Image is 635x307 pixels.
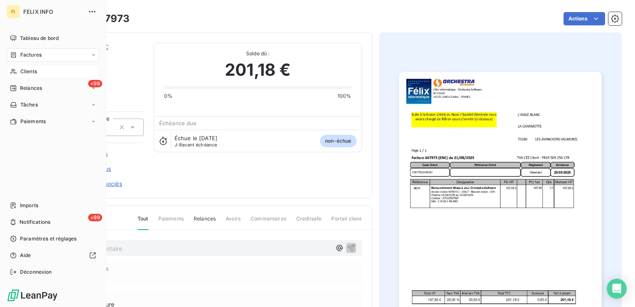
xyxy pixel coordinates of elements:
[20,218,50,226] span: Notifications
[7,249,99,262] a: Aide
[20,202,38,209] span: Imports
[20,35,59,42] span: Tableau de bord
[88,214,102,221] span: +99
[251,215,286,229] span: Commentaires
[607,279,627,299] div: Open Intercom Messenger
[138,215,148,230] span: Tout
[226,215,241,229] span: Avoirs
[225,57,290,82] span: 201,18 €
[20,84,42,92] span: Relances
[7,5,20,18] div: FI
[20,118,46,125] span: Paiements
[296,215,322,229] span: Creditsafe
[331,215,362,229] span: Portail client
[564,12,605,25] button: Actions
[337,92,352,100] span: 100%
[20,235,76,243] span: Paramètres et réglages
[20,268,52,276] span: Déconnexion
[175,142,182,148] span: J-8
[159,120,197,126] span: Échéance due
[20,68,37,75] span: Clients
[20,101,38,109] span: Tâches
[175,135,217,141] span: Échue le [DATE]
[164,50,352,57] span: Solde dû :
[88,80,102,87] span: +99
[320,135,356,147] span: non-échue
[164,92,172,100] span: 0%
[20,51,42,59] span: Factures
[7,289,58,302] img: Logo LeanPay
[23,8,83,15] span: FELIX INFO
[194,215,216,229] span: Relances
[158,215,184,229] span: Paiements
[175,142,217,147] span: avant échéance
[20,252,31,259] span: Aide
